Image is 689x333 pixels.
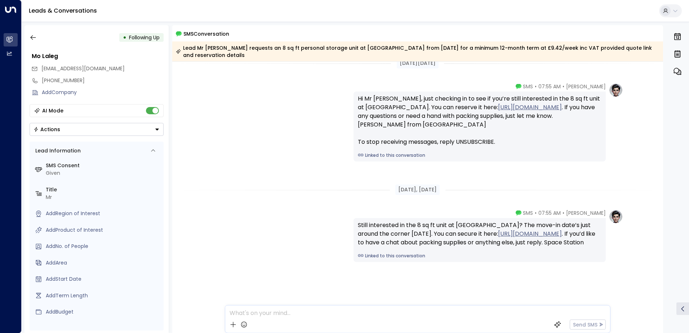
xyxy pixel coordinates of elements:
[523,209,533,217] span: SMS
[46,226,161,234] div: AddProduct of Interest
[563,83,564,90] span: •
[46,325,161,332] label: Source
[46,169,161,177] div: Given
[46,210,161,217] div: AddRegion of Interest
[46,194,161,201] div: Mr
[498,230,562,238] a: [URL][DOMAIN_NAME]
[535,209,537,217] span: •
[32,52,164,61] div: Mo Laleg
[129,34,160,41] span: Following Up
[566,209,606,217] span: [PERSON_NAME]
[46,243,161,250] div: AddNo. of People
[538,209,561,217] span: 07:55 AM
[123,31,126,44] div: •
[46,259,161,267] div: AddArea
[609,83,623,97] img: profile-logo.png
[358,94,601,146] div: Hi Mr [PERSON_NAME], just checking in to see if you’re still interested in the 8 sq ft unit at [G...
[30,123,164,136] button: Actions
[41,65,125,72] span: [EMAIL_ADDRESS][DOMAIN_NAME]
[176,44,659,59] div: Lead Mr [PERSON_NAME] requests an 8 sq ft personal storage unit at [GEOGRAPHIC_DATA] from [DATE] ...
[183,30,229,38] span: SMS Conversation
[34,126,60,133] div: Actions
[42,89,164,96] div: AddCompany
[42,107,63,114] div: AI Mode
[41,65,125,72] span: mlaleg14422@gmail.com
[563,209,564,217] span: •
[29,6,97,15] a: Leads & Conversations
[397,58,439,68] div: [DATE][DATE]
[46,186,161,194] label: Title
[535,83,537,90] span: •
[46,275,161,283] div: AddStart Date
[395,185,440,195] div: [DATE], [DATE]
[498,103,562,112] a: [URL][DOMAIN_NAME]
[46,292,161,299] div: AddTerm Length
[42,77,164,84] div: [PHONE_NUMBER]
[46,308,161,316] div: AddBudget
[523,83,533,90] span: SMS
[30,123,164,136] div: Button group with a nested menu
[358,221,601,247] div: Still interested in the 8 sq ft unit at [GEOGRAPHIC_DATA]? The move-in date’s just around the cor...
[566,83,606,90] span: [PERSON_NAME]
[46,162,161,169] label: SMS Consent
[358,253,601,259] a: Linked to this conversation
[358,152,601,159] a: Linked to this conversation
[538,83,561,90] span: 07:55 AM
[33,147,81,155] div: Lead Information
[609,209,623,224] img: profile-logo.png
